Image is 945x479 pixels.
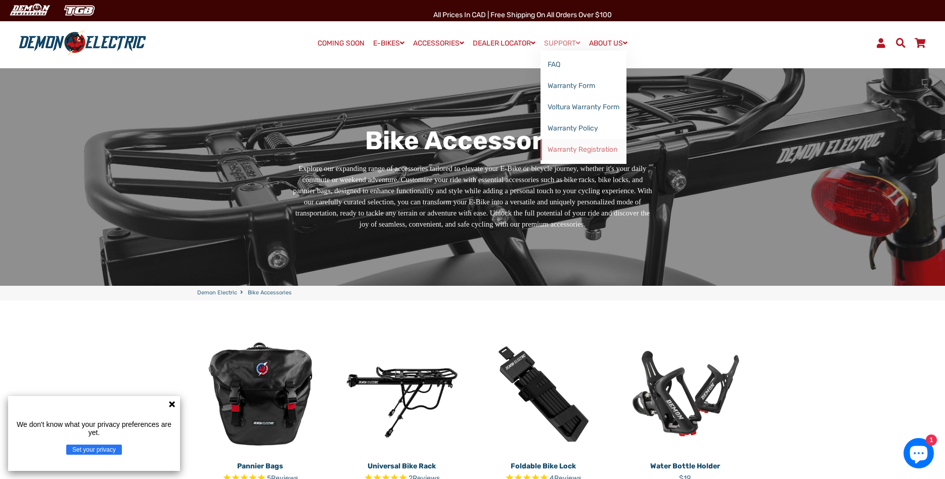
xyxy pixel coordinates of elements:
span: Bike Accessories [248,289,292,297]
img: TGB Canada [59,2,100,19]
a: FAQ [541,54,626,75]
h1: Bike Accessories [291,125,654,156]
img: Water Bottle Holder [622,331,748,457]
inbox-online-store-chat: Shopify online store chat [901,438,937,471]
button: Set your privacy [66,445,122,455]
img: Universal Bike Rack - Demon Electric [339,331,465,457]
img: Demon Electric logo [15,30,150,56]
a: Warranty Registration [541,139,626,160]
a: ABOUT US [586,36,631,51]
p: We don't know what your privacy preferences are yet. [12,420,176,437]
a: COMING SOON [314,36,368,51]
p: Universal Bike Rack [339,461,465,471]
p: Pannier Bags [197,461,324,471]
img: Demon Electric [5,2,54,19]
a: Voltura Warranty Form [541,97,626,118]
span: Explore our expanding range of accessories tailored to elevate your E-Bike or bicycle journey, wh... [293,164,652,228]
a: ACCESSORIES [410,36,468,51]
a: Demon Electric [197,289,237,297]
p: Foldable Bike Lock [480,461,607,471]
img: Pannier Bag - Demon Electric [197,331,324,457]
span: All Prices in CAD | Free shipping on all orders over $100 [433,11,612,19]
img: Foldable Bike Lock - Demon Electric [480,331,607,457]
a: SUPPORT [541,36,584,51]
a: DEALER LOCATOR [469,36,539,51]
p: Water Bottle Holder [622,461,748,471]
a: Warranty Form [541,75,626,97]
a: E-BIKES [370,36,408,51]
a: Warranty Policy [541,118,626,139]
